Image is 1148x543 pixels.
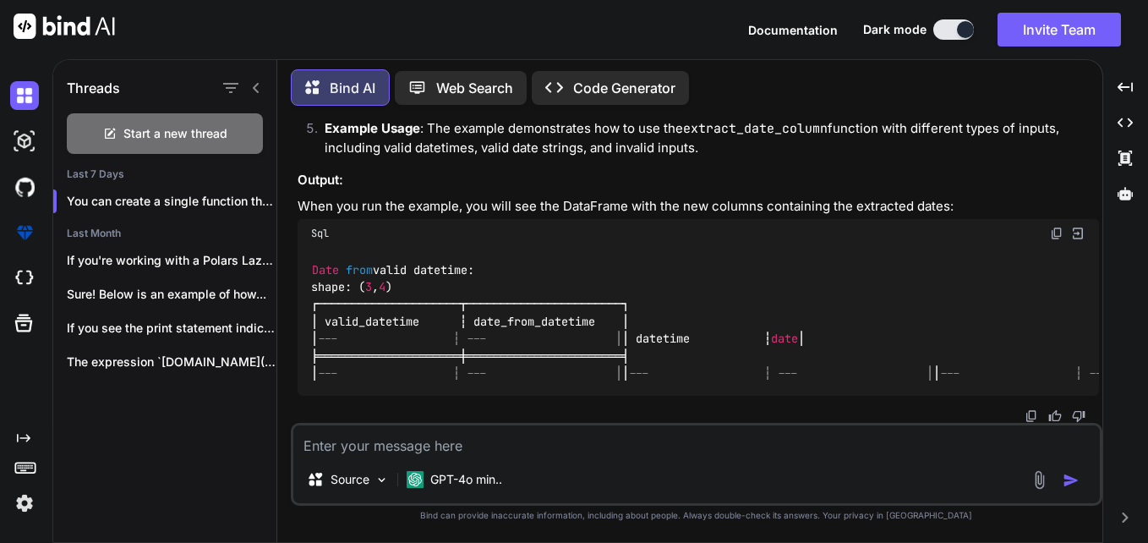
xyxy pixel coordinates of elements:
p: Code Generator [573,78,675,98]
strong: Example Usage [325,120,420,136]
span: Documentation [748,23,838,37]
img: dislike [1072,409,1085,423]
code: extract_date_column [683,120,828,137]
img: Bind AI [14,14,115,39]
p: Sure! Below is an example of how... [67,286,276,303]
p: You can create a single function that... [67,193,276,210]
p: If you're working with a Polars LazyFrame,... [67,252,276,269]
span: --- ┆ --- │ [318,365,622,381]
img: like [1048,409,1062,423]
span: date [771,332,798,347]
img: icon [1063,472,1080,489]
img: darkChat [10,81,39,110]
p: Bind AI [330,78,375,98]
p: When you run the example, you will see the DataFrame with the new columns containing the extracte... [298,197,1099,217]
img: settings [10,489,39,518]
span: Dark mode [863,21,927,38]
img: Pick Models [374,473,389,487]
img: premium [10,218,39,247]
img: GPT-4o mini [407,471,424,488]
span: Date [312,262,339,277]
p: : The example demonstrates how to use the function with different types of inputs, including vali... [325,119,1099,157]
img: githubDark [10,173,39,201]
img: copy [1025,409,1038,423]
p: The expression `[DOMAIN_NAME](2026, 3, 31)` in your... [67,354,276,370]
p: If you see the print statement indicating... [67,320,276,337]
img: copy [1050,227,1063,240]
p: Web Search [436,78,513,98]
img: cloudideIcon [10,264,39,293]
span: --- ┆ --- │ [318,332,622,347]
span: Sql [311,227,329,240]
p: Source [331,471,369,488]
span: 4 [379,279,385,294]
p: GPT-4o min.. [430,471,502,488]
img: Open in Browser [1070,226,1085,241]
h3: Output: [298,171,1099,190]
h2: Last 7 Days [53,167,276,181]
span: from [346,262,373,277]
h1: Threads [67,78,120,98]
p: Bind can provide inaccurate information, including about people. Always double-check its answers.... [291,509,1102,522]
span: 3 [365,279,372,294]
button: Documentation [748,21,838,39]
span: --- ┆ --- │ [629,365,933,381]
h2: Last Month [53,227,276,240]
span: Start a new thread [123,125,227,142]
button: Invite Team [998,13,1121,47]
img: darkAi-studio [10,127,39,156]
img: attachment [1030,470,1049,490]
